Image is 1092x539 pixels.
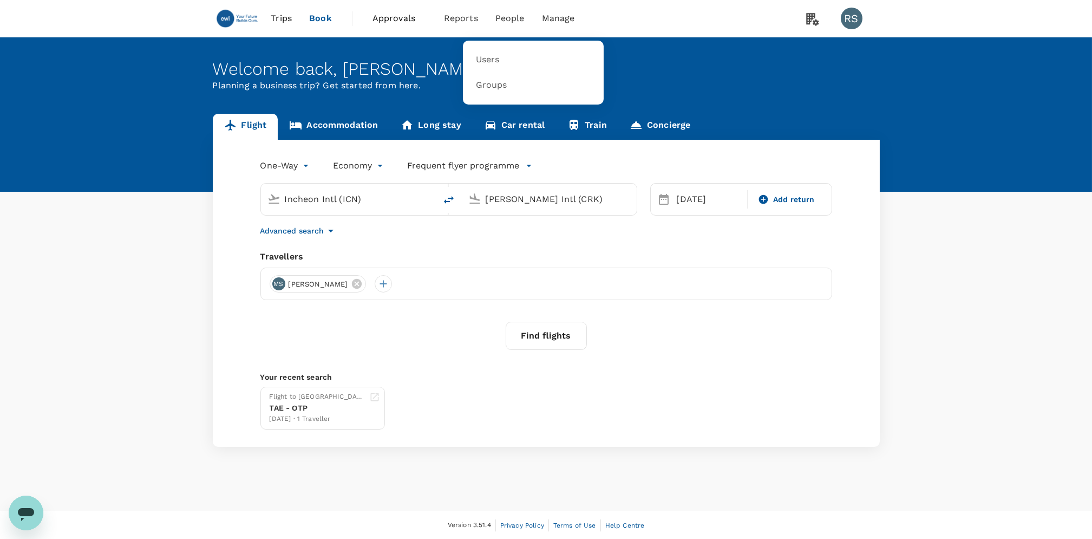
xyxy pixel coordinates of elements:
span: Approvals [372,12,427,25]
span: Manage [542,12,575,25]
div: MS[PERSON_NAME] [270,275,367,293]
img: EWI Group [213,7,263,30]
span: Terms of Use [553,522,596,529]
a: Groups [469,73,597,98]
p: Planning a business trip? Get started from here. [213,79,880,92]
a: Users [469,47,597,73]
span: Reports [444,12,478,25]
input: Going to [486,191,614,207]
div: TAE - OTP [270,402,365,414]
a: Concierge [618,114,702,140]
span: Help Centre [605,522,645,529]
a: Flight [213,114,278,140]
div: Travellers [260,250,832,263]
a: Help Centre [605,519,645,531]
div: One-Way [260,157,311,174]
a: Train [556,114,618,140]
button: Open [428,198,430,200]
div: [DATE] · 1 Traveller [270,414,365,425]
button: Find flights [506,322,587,350]
div: MS [272,277,285,290]
span: Trips [271,12,292,25]
button: Open [629,198,631,200]
a: Accommodation [278,114,389,140]
span: Privacy Policy [500,522,544,529]
span: Version 3.51.4 [448,520,491,531]
div: RS [841,8,862,29]
a: Privacy Policy [500,519,544,531]
button: delete [436,187,462,213]
iframe: Button to launch messaging window [9,496,43,530]
span: Groups [476,79,507,92]
button: Frequent flyer programme [407,159,532,172]
span: [PERSON_NAME] [282,279,355,290]
a: Terms of Use [553,519,596,531]
div: Flight to [GEOGRAPHIC_DATA] [270,392,365,402]
div: Economy [333,157,385,174]
p: Advanced search [260,225,324,236]
a: Long stay [389,114,472,140]
span: Book [309,12,332,25]
a: Car rental [473,114,557,140]
input: Depart from [285,191,413,207]
div: Welcome back , [PERSON_NAME] . [213,59,880,79]
span: Add return [773,194,815,205]
span: People [495,12,525,25]
span: Users [476,54,500,66]
p: Your recent search [260,372,832,382]
div: [DATE] [672,189,746,210]
p: Frequent flyer programme [407,159,519,172]
button: Advanced search [260,224,337,237]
